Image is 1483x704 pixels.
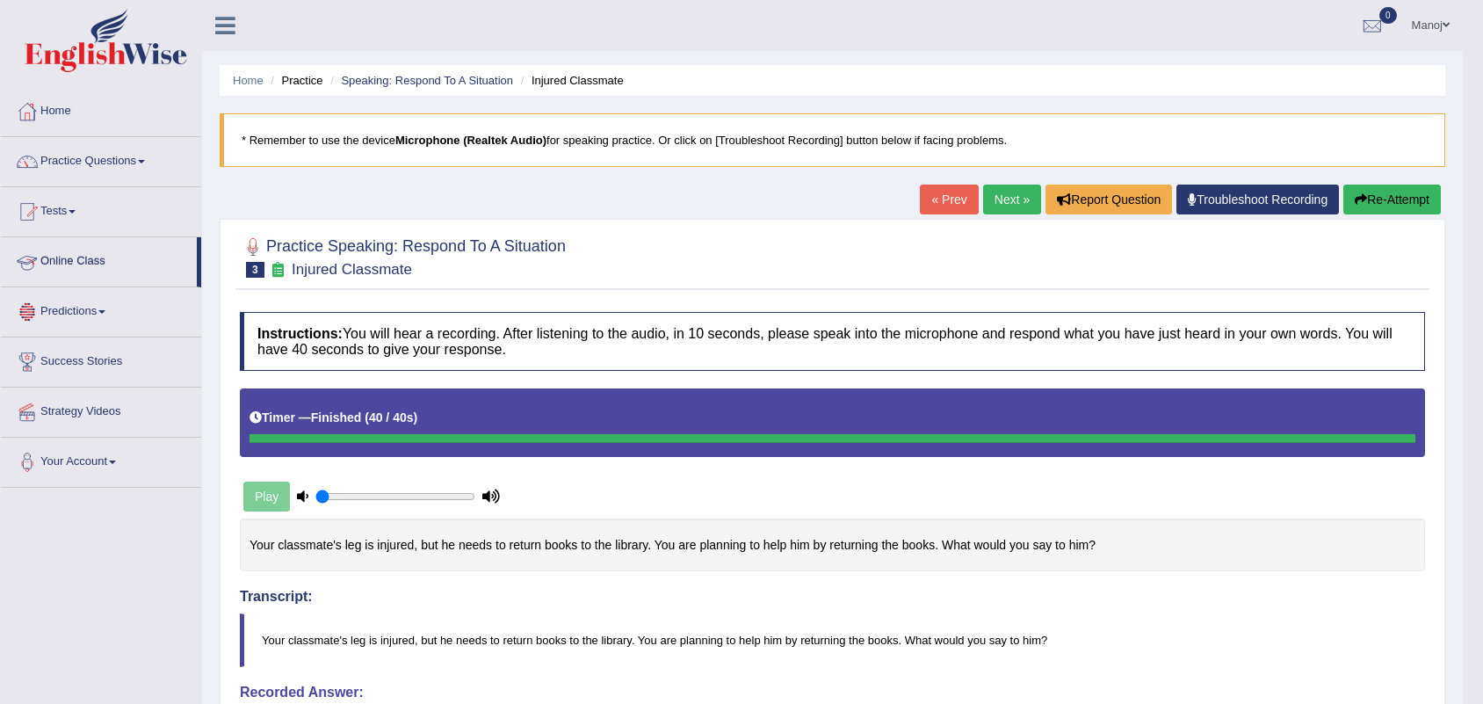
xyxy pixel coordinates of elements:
[246,262,264,278] span: 3
[920,185,978,214] a: « Prev
[1,87,201,131] a: Home
[240,519,1425,572] div: Your classmate's leg is injured, but he needs to return books to the library. You are planning to...
[220,113,1445,167] blockquote: * Remember to use the device for speaking practice. Or click on [Troubleshoot Recording] button b...
[341,74,513,87] a: Speaking: Respond To A Situation
[1045,185,1172,214] button: Report Question
[240,312,1425,371] h4: You will hear a recording. After listening to the audio, in 10 seconds, please speak into the mic...
[1343,185,1441,214] button: Re-Attempt
[233,74,264,87] a: Home
[1,287,201,331] a: Predictions
[266,72,322,89] li: Practice
[983,185,1041,214] a: Next »
[257,326,343,341] b: Instructions:
[311,410,362,425] b: Finished
[414,410,418,425] b: )
[365,410,369,425] b: (
[269,262,287,279] small: Exam occurring question
[517,72,624,89] li: Injured Classmate
[1,187,201,231] a: Tests
[292,261,412,278] small: Injured Classmate
[1,337,201,381] a: Success Stories
[1,388,201,432] a: Strategy Videos
[1379,7,1397,24] span: 0
[395,134,546,147] b: Microphone (Realtek Audio)
[1,237,197,281] a: Online Class
[1176,185,1339,214] a: Troubleshoot Recording
[240,234,566,278] h2: Practice Speaking: Respond To A Situation
[369,410,414,425] b: 40 / 40s
[240,685,1425,700] h4: Recorded Answer:
[1,137,201,181] a: Practice Questions
[1,438,201,482] a: Your Account
[250,411,417,425] h5: Timer —
[240,613,1425,667] blockquote: Your classmate's leg is injured, but he needs to return books to the library. You are planning to...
